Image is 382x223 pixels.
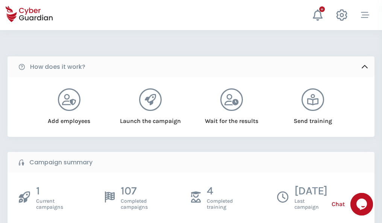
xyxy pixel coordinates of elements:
iframe: chat widget [350,193,374,215]
span: Chat [332,200,345,209]
div: Send training [282,111,344,126]
span: Completed campaigns [121,198,148,210]
span: Completed training [207,198,233,210]
div: Wait for the results [201,111,263,126]
div: Launch the campaign [119,111,181,126]
p: 1 [36,184,63,198]
div: + [319,6,325,12]
span: Current campaigns [36,198,63,210]
b: Campaign summary [29,158,92,167]
p: 4 [207,184,233,198]
span: Last campaign [294,198,327,210]
p: [DATE] [294,184,327,198]
b: How does it work? [30,62,85,71]
div: Add employees [38,111,100,126]
p: 107 [121,184,148,198]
